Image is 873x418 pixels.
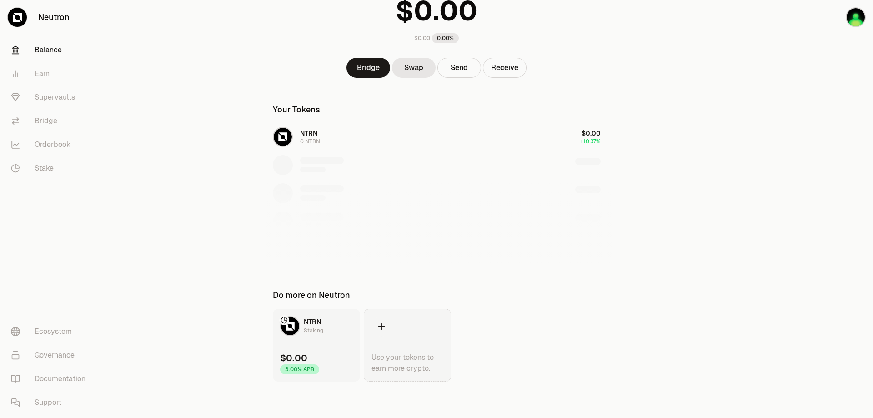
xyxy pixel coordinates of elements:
a: Swap [392,58,436,78]
span: NTRN [304,317,321,326]
div: Staking [304,326,323,335]
a: Stake [4,156,98,180]
a: Support [4,391,98,414]
a: Supervaults [4,86,98,109]
a: Balance [4,38,98,62]
div: $0.00 [414,35,430,42]
div: Do more on Neutron [273,289,350,302]
a: Governance [4,343,98,367]
img: SMEX [846,7,866,27]
div: Your Tokens [273,103,320,116]
a: Ecosystem [4,320,98,343]
a: Earn [4,62,98,86]
div: $0.00 [280,352,307,364]
a: Documentation [4,367,98,391]
button: Receive [483,58,527,78]
div: 0.00% [432,33,459,43]
img: NTRN Logo [281,317,299,335]
a: Bridge [4,109,98,133]
button: Send [437,58,481,78]
a: Bridge [346,58,390,78]
a: NTRN LogoNTRNStaking$0.003.00% APR [273,309,360,382]
a: Orderbook [4,133,98,156]
div: 3.00% APR [280,364,319,374]
div: Use your tokens to earn more crypto. [371,352,443,374]
a: Use your tokens to earn more crypto. [364,309,451,382]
